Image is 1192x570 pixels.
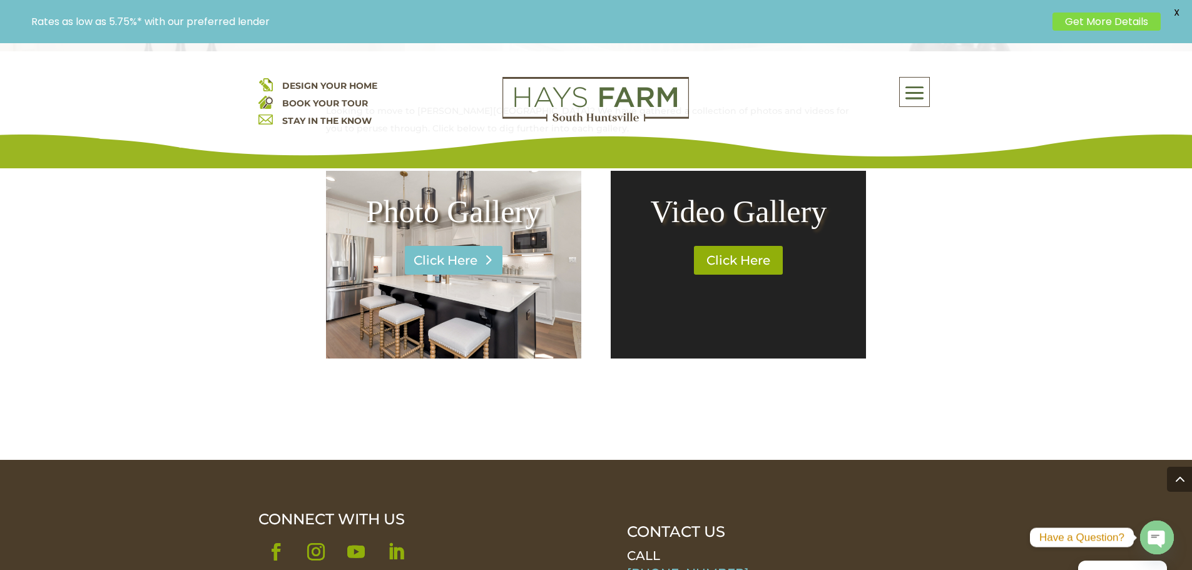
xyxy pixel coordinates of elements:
[258,511,578,528] div: CONNECT WITH US
[1052,13,1161,31] a: Get More Details
[258,77,273,91] img: design your home
[405,246,502,275] a: Click Here
[339,534,374,569] a: Follow on Youtube
[282,115,372,126] a: STAY IN THE KNOW
[282,80,377,91] a: DESIGN YOUR HOME
[627,523,921,541] p: CONTACT US
[379,534,414,569] a: Follow on LinkedIn
[258,534,293,569] a: Follow on Facebook
[502,77,689,122] img: Logo
[282,98,368,109] a: BOOK YOUR TOUR
[1167,3,1186,22] span: X
[636,196,841,233] h2: Video Gallery
[31,16,1046,28] p: Rates as low as 5.75%* with our preferred lender
[694,246,783,275] a: Click Here
[258,94,273,109] img: book your home tour
[502,113,689,125] a: hays farm homes huntsville development
[298,534,334,569] a: Follow on Instagram
[351,196,556,233] h2: Photo Gallery
[627,548,660,563] span: CALL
